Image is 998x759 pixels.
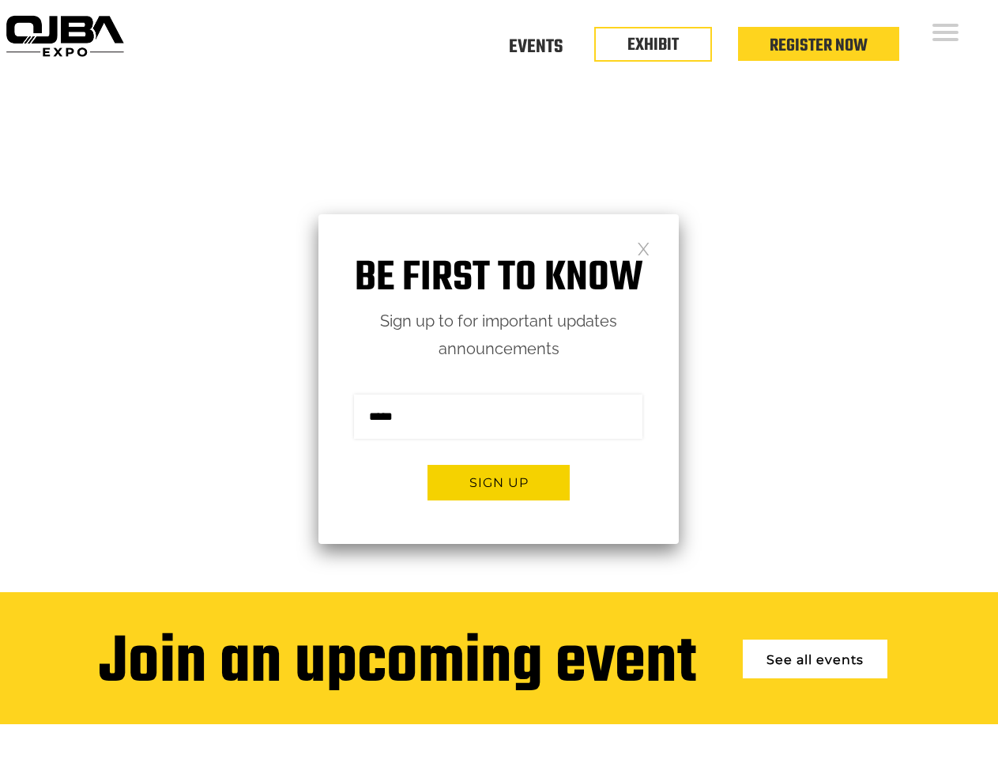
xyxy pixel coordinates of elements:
[637,241,650,255] a: Close
[770,32,868,59] a: Register Now
[627,32,679,59] a: EXHIBIT
[427,465,570,500] button: Sign up
[743,640,887,678] a: See all events
[318,308,679,363] p: Sign up to for important updates announcements
[318,254,679,304] h1: Be first to know
[99,628,696,700] div: Join an upcoming event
